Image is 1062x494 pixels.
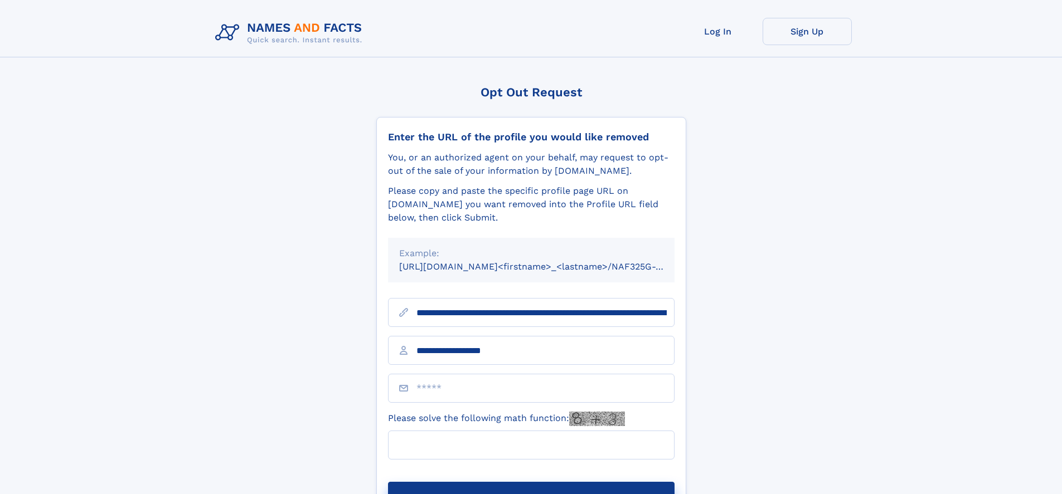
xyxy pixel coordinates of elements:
[388,151,675,178] div: You, or an authorized agent on your behalf, may request to opt-out of the sale of your informatio...
[211,18,371,48] img: Logo Names and Facts
[388,184,675,224] div: Please copy and paste the specific profile page URL on [DOMAIN_NAME] you want removed into the Pr...
[388,412,625,426] label: Please solve the following math function:
[376,85,686,99] div: Opt Out Request
[399,261,696,272] small: [URL][DOMAIN_NAME]<firstname>_<lastname>/NAF325G-xxxxxxxx
[763,18,852,45] a: Sign Up
[399,247,663,260] div: Example:
[673,18,763,45] a: Log In
[388,131,675,143] div: Enter the URL of the profile you would like removed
